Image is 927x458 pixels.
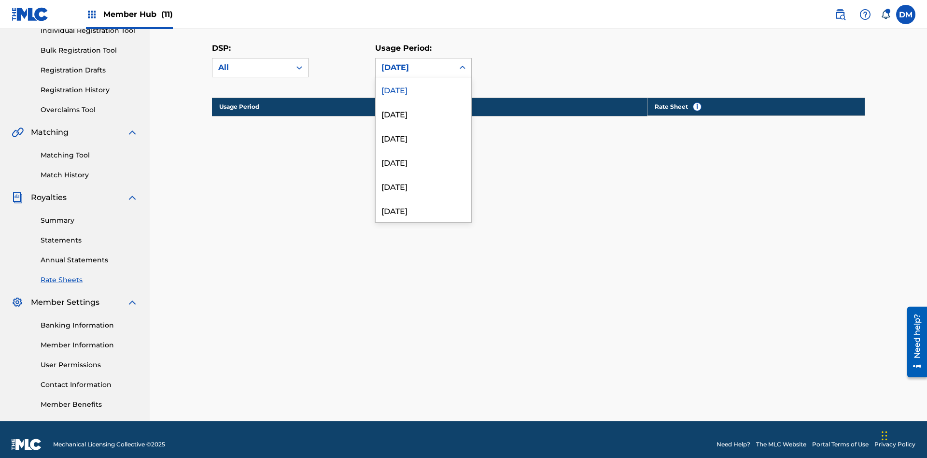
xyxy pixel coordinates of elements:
div: Help [856,5,875,24]
a: Banking Information [41,320,138,330]
th: Usage Period [212,98,430,116]
span: (11) [161,10,173,19]
span: Matching [31,127,69,138]
a: User Permissions [41,360,138,370]
div: User Menu [896,5,915,24]
img: expand [126,192,138,203]
label: DSP: [212,43,231,53]
a: Individual Registration Tool [41,26,138,36]
div: Notifications [881,10,890,19]
img: Top Rightsholders [86,9,98,20]
img: Royalties [12,192,23,203]
img: Member Settings [12,297,23,308]
div: [DATE] [376,174,471,198]
a: Summary [41,215,138,226]
img: search [834,9,846,20]
span: Member Settings [31,297,99,308]
a: Bulk Registration Tool [41,45,138,56]
th: Rate Sheet [647,98,865,116]
img: logo [12,439,42,450]
a: The MLC Website [756,440,806,449]
a: Need Help? [716,440,750,449]
span: Mechanical Licensing Collective © 2025 [53,440,165,449]
div: [DATE] [376,101,471,126]
iframe: Resource Center [900,303,927,382]
div: Drag [882,421,887,450]
div: [DATE] [376,150,471,174]
div: [DATE] [381,62,448,73]
a: Public Search [830,5,850,24]
th: DSP [430,98,647,116]
img: expand [126,127,138,138]
img: Matching [12,127,24,138]
a: Matching Tool [41,150,138,160]
a: Annual Statements [41,255,138,265]
img: help [859,9,871,20]
a: Registration Drafts [41,65,138,75]
a: Rate Sheets [41,275,138,285]
a: Portal Terms of Use [812,440,869,449]
a: Privacy Policy [874,440,915,449]
a: Statements [41,235,138,245]
a: Member Benefits [41,400,138,410]
a: Member Information [41,340,138,350]
img: MLC Logo [12,7,49,21]
a: Registration History [41,85,138,95]
div: [DATE] [376,77,471,101]
a: Overclaims Tool [41,105,138,115]
label: Usage Period: [375,43,432,53]
a: Contact Information [41,380,138,390]
a: Match History [41,170,138,180]
img: expand [126,297,138,308]
div: [DATE] [376,198,471,222]
div: All [218,62,285,73]
iframe: Chat Widget [879,412,927,458]
span: Member Hub [103,9,173,20]
div: [DATE] [376,126,471,150]
span: Royalties [31,192,67,203]
span: i [693,103,701,111]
